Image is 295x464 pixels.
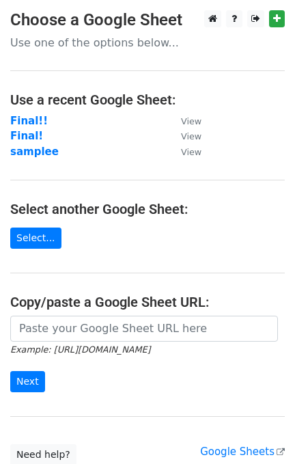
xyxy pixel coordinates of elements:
a: View [167,146,201,158]
a: Google Sheets [200,446,285,458]
small: View [181,116,201,126]
h4: Select another Google Sheet: [10,201,285,217]
small: View [181,131,201,141]
a: samplee [10,146,59,158]
a: Final! [10,130,43,142]
p: Use one of the options below... [10,36,285,50]
small: Example: [URL][DOMAIN_NAME] [10,344,150,355]
small: View [181,147,201,157]
a: View [167,130,201,142]
h4: Copy/paste a Google Sheet URL: [10,294,285,310]
a: Final!! [10,115,48,127]
h4: Use a recent Google Sheet: [10,92,285,108]
h3: Choose a Google Sheet [10,10,285,30]
a: View [167,115,201,127]
a: Select... [10,228,61,249]
input: Paste your Google Sheet URL here [10,316,278,342]
input: Next [10,371,45,392]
